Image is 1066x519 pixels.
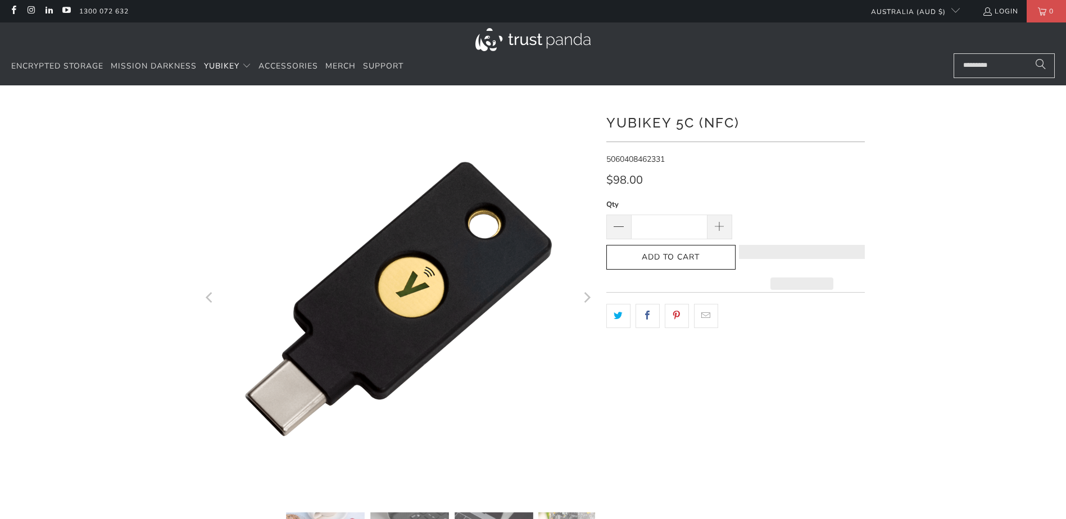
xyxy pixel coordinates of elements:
[606,172,643,188] span: $98.00
[11,61,103,71] span: Encrypted Storage
[201,102,219,495] button: Previous
[202,102,595,495] a: YubiKey 5C (NFC) - Trust Panda
[61,7,71,16] a: Trust Panda Australia on YouTube
[258,53,318,80] a: Accessories
[606,245,736,270] button: Add to Cart
[363,53,403,80] a: Support
[204,61,239,71] span: YubiKey
[578,102,596,495] button: Next
[11,53,403,80] nav: Translation missing: en.navigation.header.main_nav
[606,304,630,327] a: Share this on Twitter
[694,304,718,327] a: Email this to a friend
[606,198,732,211] label: Qty
[258,61,318,71] span: Accessories
[204,53,251,80] summary: YubiKey
[475,28,591,51] img: Trust Panda Australia
[79,5,129,17] a: 1300 072 632
[665,304,689,327] a: Share this on Pinterest
[636,304,660,327] a: Share this on Facebook
[954,53,1055,78] input: Search...
[606,111,865,133] h1: YubiKey 5C (NFC)
[618,253,724,262] span: Add to Cart
[325,61,356,71] span: Merch
[1027,53,1055,78] button: Search
[606,154,665,165] span: 5060408462331
[11,53,103,80] a: Encrypted Storage
[363,61,403,71] span: Support
[325,53,356,80] a: Merch
[8,7,18,16] a: Trust Panda Australia on Facebook
[111,61,197,71] span: Mission Darkness
[26,7,35,16] a: Trust Panda Australia on Instagram
[44,7,53,16] a: Trust Panda Australia on LinkedIn
[111,53,197,80] a: Mission Darkness
[982,5,1018,17] a: Login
